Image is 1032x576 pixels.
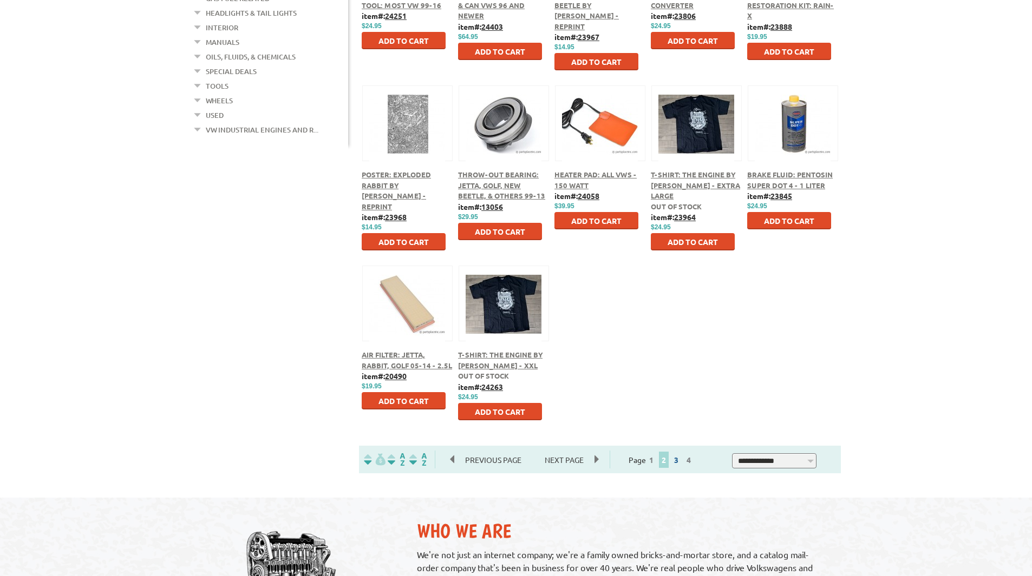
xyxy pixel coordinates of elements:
span: $14.95 [554,43,574,51]
div: Page [610,451,713,468]
span: Add to Cart [475,407,525,416]
span: Add to Cart [764,216,814,226]
u: 23964 [674,212,696,222]
span: Add to Cart [378,237,429,247]
button: Add to Cart [554,53,638,70]
button: Add to Cart [458,223,542,240]
u: 23968 [385,212,407,222]
b: item#: [458,202,503,211]
b: item#: [651,11,696,21]
a: Headlights & Tail Lights [206,6,297,20]
a: Used [206,108,224,122]
span: Out of stock [458,371,509,380]
button: Add to Cart [458,43,542,60]
button: Add to Cart [458,403,542,420]
h2: Who We Are [417,519,830,542]
a: Oils, Fluids, & Chemicals [206,50,296,64]
b: item#: [554,32,599,42]
u: 24403 [481,22,503,31]
a: Special Deals [206,64,257,78]
span: 2 [659,452,669,468]
span: $24.95 [458,393,478,401]
span: Add to Cart [571,216,622,226]
a: Next Page [534,455,595,465]
span: Add to Cart [378,396,429,406]
button: Add to Cart [362,32,446,49]
b: item#: [554,191,599,201]
u: 23806 [674,11,696,21]
u: 13056 [481,202,503,211]
button: Add to Cart [651,32,735,49]
button: Add to Cart [651,233,735,250]
span: Previous Page [454,452,532,468]
a: Wheels [206,94,233,108]
span: Out of stock [651,202,702,211]
span: Add to Cart [668,36,718,45]
span: $24.95 [747,202,767,210]
span: $64.95 [458,33,478,41]
a: VW Industrial Engines and R... [206,123,318,137]
span: Add to Cart [764,47,814,56]
a: Poster: Exploded Rabbit by [PERSON_NAME] - Reprint [362,170,431,211]
button: Add to Cart [554,212,638,229]
img: Sort by Headline [386,453,407,466]
span: Next Page [534,452,595,468]
u: 23888 [770,22,792,31]
button: Add to Cart [362,392,446,409]
b: item#: [651,212,696,222]
a: T-Shirt: The Engine by [PERSON_NAME] - XXL [458,350,543,370]
span: $19.95 [747,33,767,41]
b: item#: [362,371,407,381]
u: 23967 [578,32,599,42]
b: item#: [747,191,792,201]
a: Throw-out Bearing: Jetta, Golf, New Beetle, & Others 99-13 [458,170,545,200]
img: Sort by Sales Rank [407,453,429,466]
button: Add to Cart [747,43,831,60]
a: Tools [206,79,228,93]
u: 20490 [385,371,407,381]
a: Brake Fluid: Pentosin Super DOT 4 - 1 Liter [747,170,833,190]
a: T-Shirt: The Engine by [PERSON_NAME] - Extra Large [651,170,740,200]
span: $24.95 [651,22,671,30]
a: 3 [671,455,681,465]
u: 24263 [481,382,503,392]
u: 24251 [385,11,407,21]
span: $39.95 [554,202,574,210]
b: item#: [458,382,503,392]
span: Add to Cart [571,57,622,67]
a: 4 [684,455,694,465]
span: $24.95 [651,223,671,231]
b: item#: [362,212,407,222]
span: Add to Cart [668,237,718,247]
span: $29.95 [458,213,478,221]
b: item#: [747,22,792,31]
img: filterpricelow.svg [364,453,386,466]
span: $14.95 [362,223,382,231]
a: Interior [206,21,238,35]
a: Air Filter: Jetta, Rabbit, Golf 05-14 - 2.5L [362,350,452,370]
button: Add to Cart [747,212,831,229]
span: $24.95 [362,22,382,30]
b: item#: [362,11,407,21]
u: 23845 [770,191,792,201]
button: Add to Cart [362,233,446,250]
a: Previous Page [450,455,534,465]
span: Add to Cart [475,227,525,236]
u: 24058 [578,191,599,201]
span: Add to Cart [378,36,429,45]
span: $19.95 [362,382,382,390]
a: Heater Pad: All VWs - 150 Watt [554,170,637,190]
a: Manuals [206,35,239,49]
span: Add to Cart [475,47,525,56]
a: 1 [646,455,656,465]
b: item#: [458,22,503,31]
